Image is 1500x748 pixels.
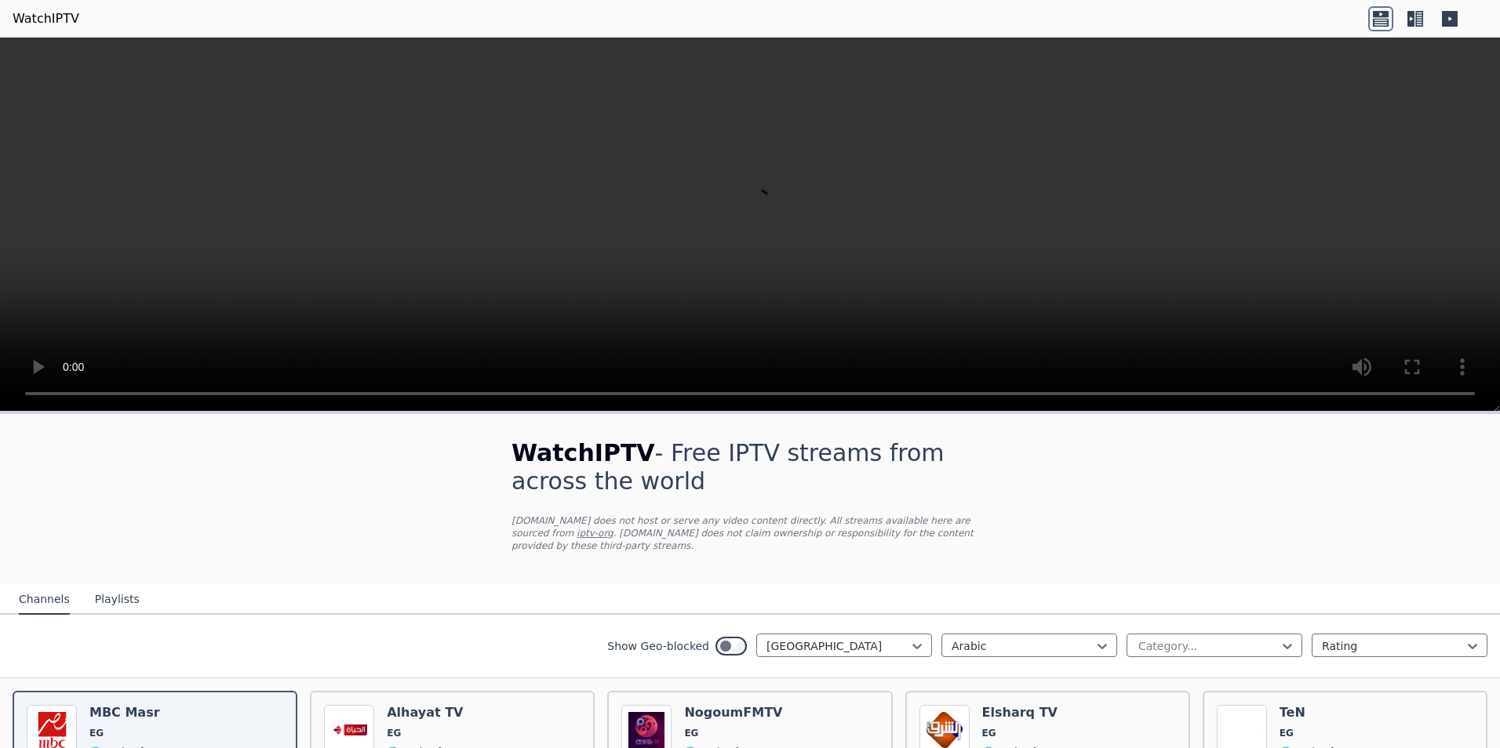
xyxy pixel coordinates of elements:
span: EG [982,727,996,739]
a: iptv-org [577,528,613,539]
h6: MBC Masr [89,705,160,721]
span: EG [684,727,698,739]
span: EG [1280,727,1294,739]
h6: NogoumFMTV [684,705,782,721]
h6: Elsharq TV [982,705,1058,721]
p: [DOMAIN_NAME] does not host or serve any video content directly. All streams available here are s... [512,514,988,552]
span: EG [89,727,104,739]
h6: Alhayat TV [387,705,463,721]
a: WatchIPTV [13,9,79,28]
button: Channels [19,585,70,615]
span: EG [387,727,401,739]
h6: TeN [1280,705,1349,721]
span: WatchIPTV [512,439,655,467]
button: Playlists [95,585,140,615]
h1: - Free IPTV streams from across the world [512,439,988,496]
label: Show Geo-blocked [607,638,709,654]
